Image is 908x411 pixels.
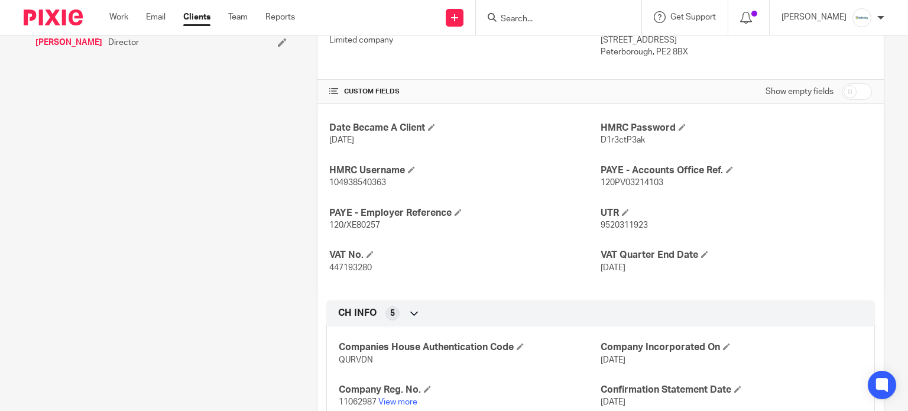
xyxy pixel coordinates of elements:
[146,11,166,23] a: Email
[601,207,872,219] h4: UTR
[781,11,847,23] p: [PERSON_NAME]
[852,8,871,27] img: Infinity%20Logo%20with%20Whitespace%20.png
[339,356,373,364] span: QURVDN
[601,221,648,229] span: 9520311923
[601,249,872,261] h4: VAT Quarter End Date
[339,341,601,354] h4: Companies House Authentication Code
[329,264,372,272] span: 447193280
[329,136,354,144] span: [DATE]
[766,86,834,98] label: Show empty fields
[228,11,248,23] a: Team
[601,136,645,144] span: D1r3ctP3ak
[265,11,295,23] a: Reports
[329,179,386,187] span: 104938540363
[35,37,102,48] a: [PERSON_NAME]
[108,37,139,48] span: Director
[329,207,601,219] h4: PAYE - Employer Reference
[329,87,601,96] h4: CUSTOM FIELDS
[183,11,210,23] a: Clients
[670,13,716,21] span: Get Support
[378,398,417,406] a: View more
[601,264,625,272] span: [DATE]
[601,398,625,406] span: [DATE]
[601,341,862,354] h4: Company Incorporated On
[109,11,128,23] a: Work
[24,9,83,25] img: Pixie
[601,46,872,58] p: Peterborough, PE2 8BX
[601,384,862,396] h4: Confirmation Statement Date
[601,179,663,187] span: 120PV03214103
[329,249,601,261] h4: VAT No.
[339,384,601,396] h4: Company Reg. No.
[601,356,625,364] span: [DATE]
[339,398,377,406] span: 11062987
[329,221,380,229] span: 120/XE80257
[329,34,601,46] p: Limited company
[390,308,395,319] span: 5
[601,164,872,177] h4: PAYE - Accounts Office Ref.
[500,14,606,25] input: Search
[329,164,601,177] h4: HMRC Username
[601,34,872,46] p: [STREET_ADDRESS]
[601,122,872,134] h4: HMRC Password
[338,307,377,319] span: CH INFO
[329,122,601,134] h4: Date Became A Client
